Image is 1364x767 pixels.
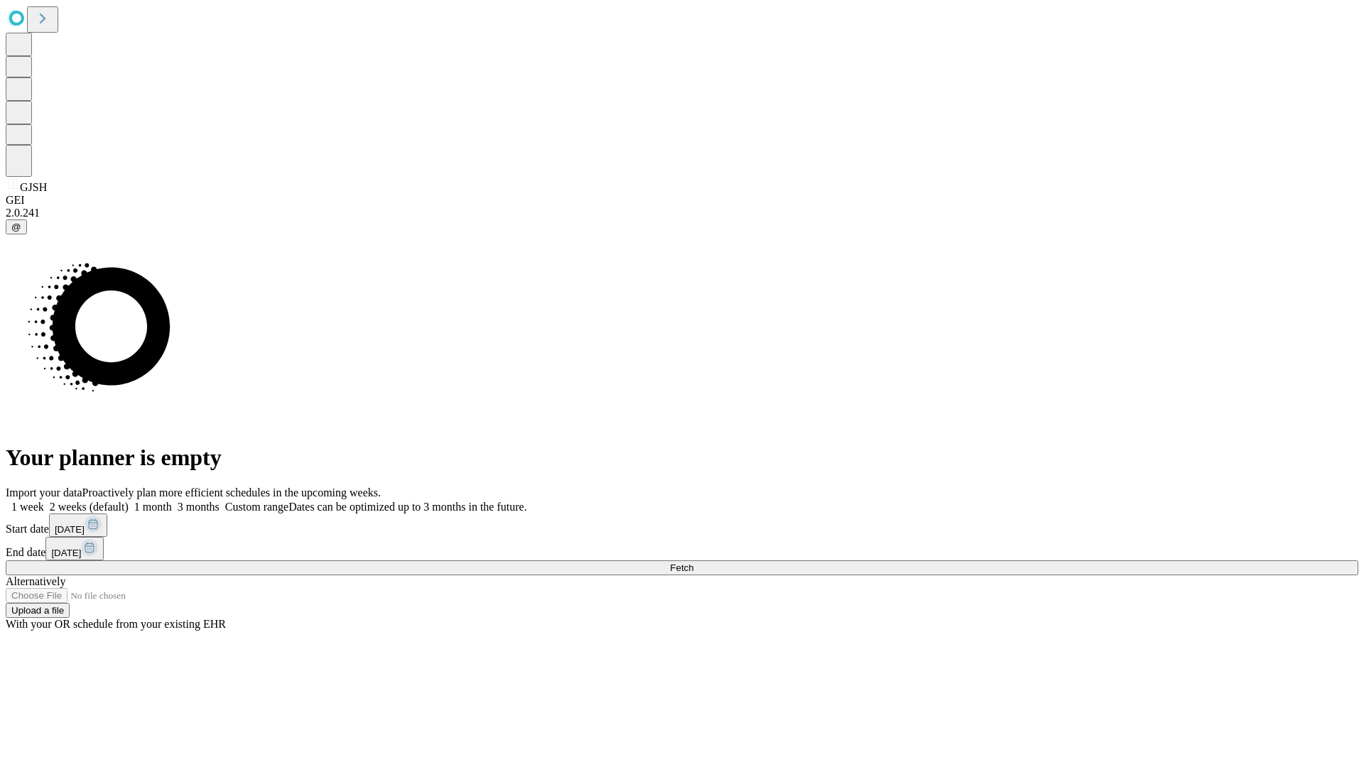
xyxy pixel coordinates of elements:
div: GEI [6,194,1358,207]
button: [DATE] [49,513,107,537]
span: Proactively plan more efficient schedules in the upcoming weeks. [82,486,381,499]
span: Alternatively [6,575,65,587]
span: @ [11,222,21,232]
span: Dates can be optimized up to 3 months in the future. [288,501,526,513]
span: 1 week [11,501,44,513]
span: Custom range [225,501,288,513]
div: Start date [6,513,1358,537]
span: Import your data [6,486,82,499]
span: 3 months [178,501,220,513]
span: Fetch [670,562,693,573]
span: GJSH [20,181,47,193]
button: Fetch [6,560,1358,575]
span: [DATE] [51,548,81,558]
span: [DATE] [55,524,85,535]
h1: Your planner is empty [6,445,1358,471]
span: 1 month [134,501,172,513]
span: 2 weeks (default) [50,501,129,513]
button: Upload a file [6,603,70,618]
button: [DATE] [45,537,104,560]
div: 2.0.241 [6,207,1358,219]
button: @ [6,219,27,234]
span: With your OR schedule from your existing EHR [6,618,226,630]
div: End date [6,537,1358,560]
